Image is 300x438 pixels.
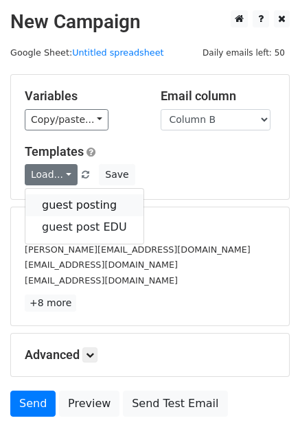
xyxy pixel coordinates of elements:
iframe: Chat Widget [231,372,300,438]
a: Templates [25,144,84,159]
a: +8 more [25,295,76,312]
h2: New Campaign [10,10,290,34]
small: Google Sheet: [10,47,164,58]
small: [PERSON_NAME][EMAIL_ADDRESS][DOMAIN_NAME] [25,244,251,255]
small: [EMAIL_ADDRESS][DOMAIN_NAME] [25,260,178,270]
h5: Email column [161,89,276,104]
a: Send [10,391,56,417]
a: Load... [25,164,78,185]
a: Daily emails left: 50 [198,47,290,58]
button: Save [99,164,135,185]
a: guest posting [25,194,143,216]
h5: Variables [25,89,140,104]
a: Copy/paste... [25,109,108,130]
h5: 11 Recipients [25,221,275,236]
span: Daily emails left: 50 [198,45,290,60]
h5: Advanced [25,347,275,362]
a: Preview [59,391,119,417]
a: Send Test Email [123,391,227,417]
a: guest post EDU [25,216,143,238]
small: [EMAIL_ADDRESS][DOMAIN_NAME] [25,275,178,286]
a: Untitled spreadsheet [72,47,163,58]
